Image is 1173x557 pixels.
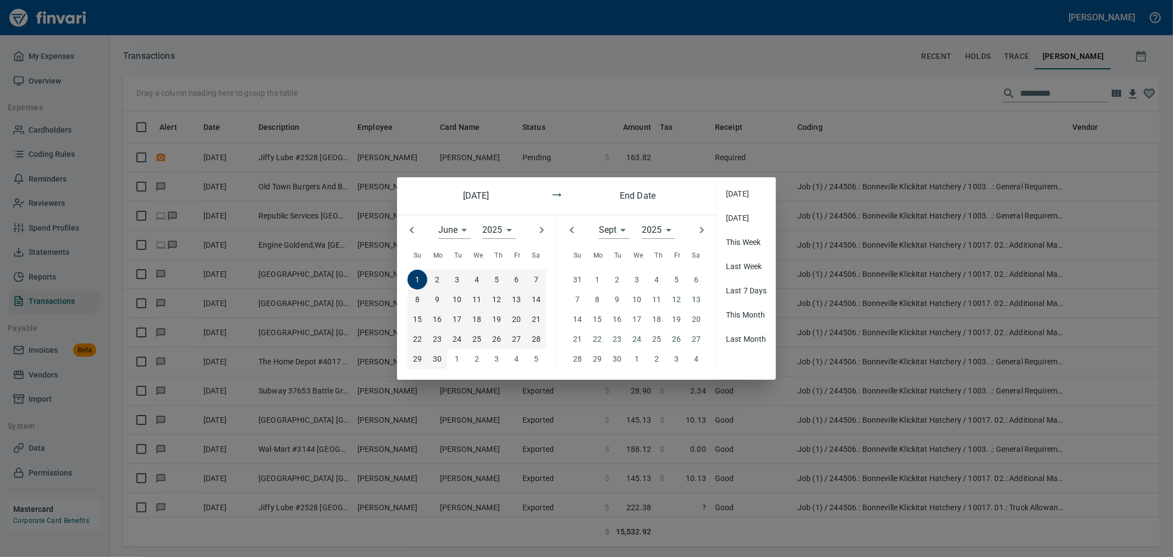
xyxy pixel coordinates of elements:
[492,293,501,305] p: 12
[492,313,501,325] p: 19
[447,290,467,309] button: 10
[467,290,487,309] button: 11
[453,333,461,345] p: 24
[593,250,603,261] span: Mo
[726,334,767,345] span: Last Month
[512,313,521,325] p: 20
[427,349,447,369] button: 30
[413,313,422,325] p: 15
[407,290,427,309] button: 8
[455,274,459,286] p: 3
[534,274,538,286] p: 7
[526,290,546,309] button: 14
[717,230,776,254] div: This Week
[726,212,767,223] span: [DATE]
[597,188,678,204] h6: End Date
[435,274,439,286] p: 2
[717,206,776,230] div: [DATE]
[433,353,442,365] p: 30
[433,333,442,345] p: 23
[532,313,541,325] p: 21
[415,293,420,305] p: 8
[427,309,447,329] button: 16
[467,309,487,329] button: 18
[407,270,427,290] button: 1
[717,327,776,351] div: Last Month
[436,188,516,204] h6: [DATE]
[453,313,461,325] p: 17
[435,293,439,305] p: 9
[717,182,776,206] div: [DATE]
[512,293,521,305] p: 13
[427,329,447,349] button: 23
[506,309,526,329] button: 20
[433,250,443,261] span: Mo
[487,290,506,309] button: 12
[447,329,467,349] button: 24
[599,221,630,239] div: Sept
[717,303,776,327] div: This Month
[472,333,481,345] p: 25
[487,329,506,349] button: 26
[475,274,479,286] p: 4
[413,333,422,345] p: 22
[454,250,462,261] span: Tu
[726,237,767,248] span: This Week
[407,349,427,369] button: 29
[413,353,422,365] p: 29
[407,329,427,349] button: 22
[526,309,546,329] button: 21
[654,250,663,261] span: Th
[407,309,427,329] button: 15
[514,274,519,286] p: 6
[482,221,516,239] div: 2025
[614,250,622,261] span: Tu
[447,309,467,329] button: 17
[532,333,541,345] p: 28
[415,274,420,286] p: 1
[726,285,767,296] span: Last 7 Days
[494,250,503,261] span: Th
[526,329,546,349] button: 28
[453,293,461,305] p: 10
[487,270,506,290] button: 5
[472,293,481,305] p: 11
[473,250,483,261] span: We
[717,278,776,303] div: Last 7 Days
[726,261,767,272] span: Last Week
[526,270,546,290] button: 7
[726,188,767,199] span: [DATE]
[487,309,506,329] button: 19
[692,250,700,261] span: Sa
[438,221,471,239] div: June
[427,270,447,290] button: 2
[467,270,487,290] button: 4
[433,313,442,325] p: 16
[532,293,541,305] p: 14
[506,329,526,349] button: 27
[726,309,767,320] span: This Month
[427,290,447,309] button: 9
[717,254,776,278] div: Last Week
[532,250,540,261] span: Sa
[494,274,499,286] p: 5
[492,333,501,345] p: 26
[674,250,681,261] span: Fr
[472,313,481,325] p: 18
[514,250,521,261] span: Fr
[642,221,675,239] div: 2025
[447,270,467,290] button: 3
[506,270,526,290] button: 6
[512,333,521,345] p: 27
[574,250,582,261] span: Su
[506,290,526,309] button: 13
[634,250,643,261] span: We
[414,250,422,261] span: Su
[467,329,487,349] button: 25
